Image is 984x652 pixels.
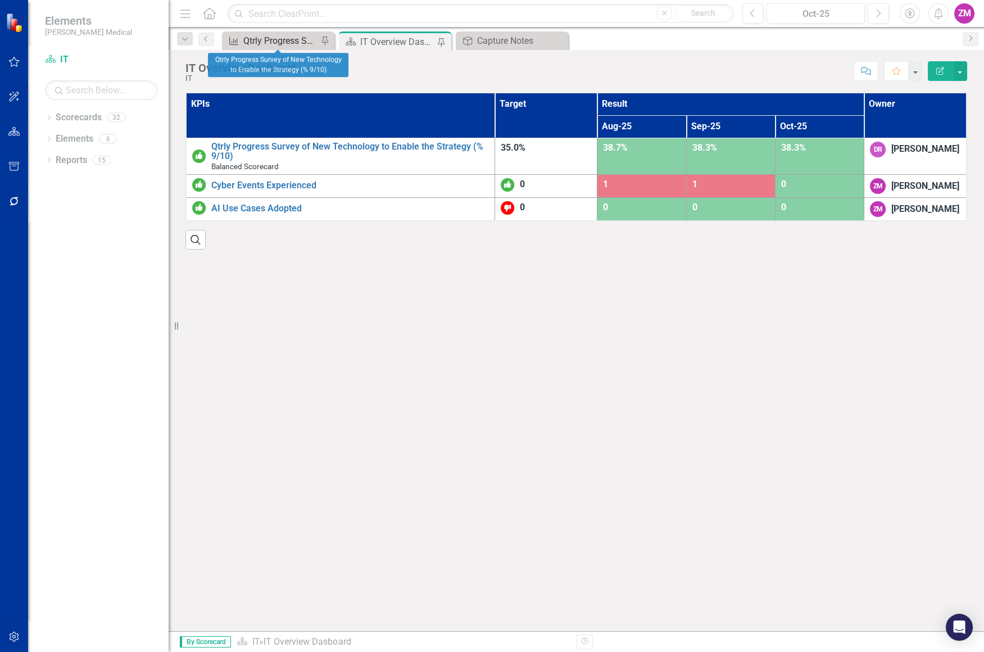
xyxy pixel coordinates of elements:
[781,202,786,212] span: 0
[45,53,157,66] a: IT
[93,155,111,165] div: 15
[477,34,565,48] div: Capture Notes
[180,636,231,648] span: By Scorecard
[459,34,565,48] a: Capture Notes
[186,198,495,221] td: Double-Click to Edit Right Click for Context Menu
[99,134,117,144] div: 6
[192,201,206,215] img: On or Above Target
[186,175,495,198] td: Double-Click to Edit Right Click for Context Menu
[692,202,697,212] span: 0
[501,142,525,153] span: 35.0%
[264,636,351,647] div: IT Overview Dasboard
[603,202,608,212] span: 0
[501,201,514,215] img: Below Target
[891,203,959,216] div: [PERSON_NAME]
[211,203,489,214] a: AI Use Cases Adopted
[891,180,959,193] div: [PERSON_NAME]
[864,198,967,221] td: Double-Click to Edit
[691,8,715,17] span: Search
[954,3,974,24] button: ZM
[45,28,132,37] small: [PERSON_NAME] Medical
[237,636,568,649] div: »
[692,142,717,153] span: 38.3%
[243,34,318,48] div: Qtrly Progress Survey of New Technology to Enable the Strategy (% 9/10)
[603,142,628,153] span: 38.7%
[192,178,206,192] img: On or Above Target
[45,80,157,100] input: Search Below...
[211,142,489,161] a: Qtrly Progress Survey of New Technology to Enable the Strategy (% 9/10)
[228,4,734,24] input: Search ClearPoint...
[891,143,959,156] div: [PERSON_NAME]
[520,179,525,190] span: 0
[208,53,348,78] div: Qtrly Progress Survey of New Technology to Enable the Strategy (% 9/10)
[211,180,489,191] a: Cyber Events Experienced
[675,6,731,21] button: Search
[946,614,973,641] div: Open Intercom Messenger
[107,113,125,123] div: 32
[56,111,102,124] a: Scorecards
[781,179,786,189] span: 0
[767,3,865,24] button: Oct-25
[185,62,296,74] div: IT Overview Dasboard
[252,636,259,647] a: IT
[781,142,806,153] span: 38.3%
[870,201,886,217] div: ZM
[520,202,525,213] span: 0
[45,14,132,28] span: Elements
[692,179,697,189] span: 1
[192,150,206,163] img: On or Above Target
[225,34,318,48] a: Qtrly Progress Survey of New Technology to Enable the Strategy (% 9/10)
[864,175,967,198] td: Double-Click to Edit
[211,162,279,171] span: Balanced Scorecard
[56,154,87,167] a: Reports
[6,13,25,33] img: ClearPoint Strategy
[360,35,434,49] div: IT Overview Dasboard
[770,7,861,21] div: Oct-25
[864,138,967,175] td: Double-Click to Edit
[870,178,886,194] div: ZM
[501,178,514,192] img: On or Above Target
[870,142,886,157] div: DR
[186,138,495,175] td: Double-Click to Edit Right Click for Context Menu
[185,74,296,83] div: IT
[56,133,93,146] a: Elements
[603,179,608,189] span: 1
